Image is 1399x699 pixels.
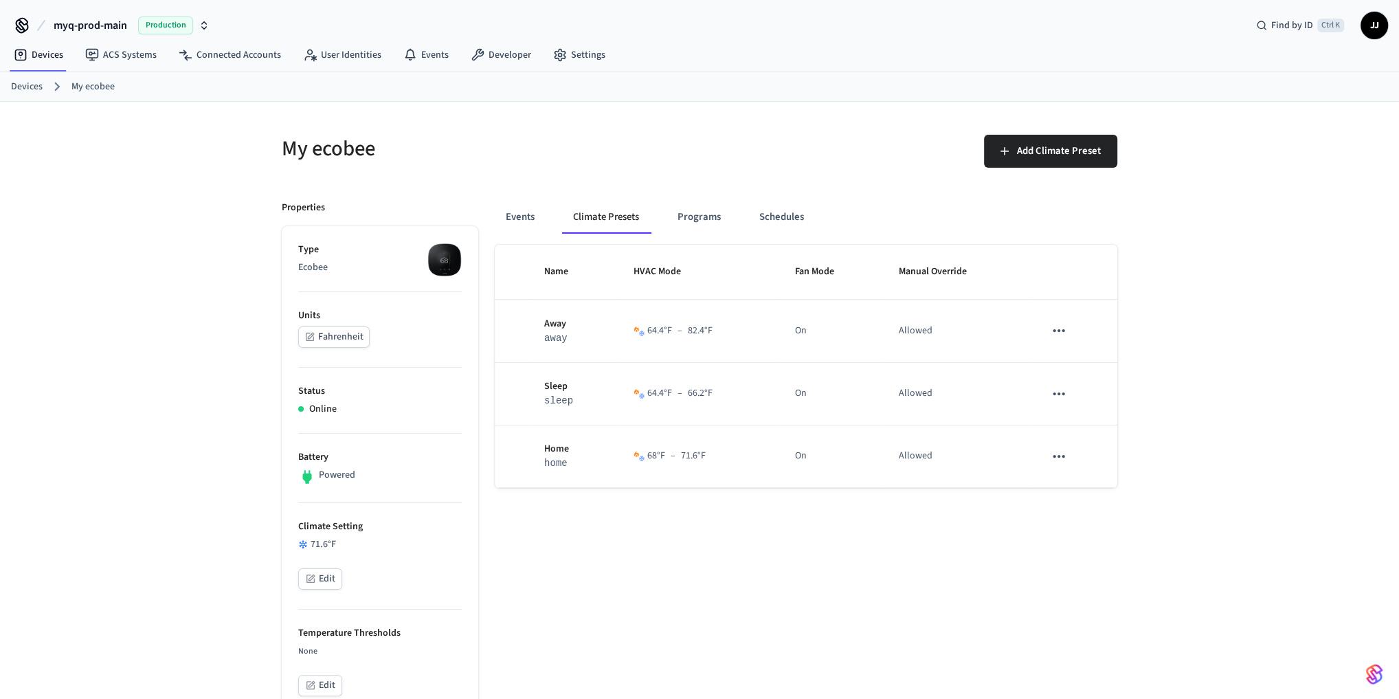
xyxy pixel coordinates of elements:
div: 68 °F 71.6 °F [647,449,706,463]
img: Heat Cool [634,388,645,399]
p: Temperature Thresholds [298,626,462,641]
a: User Identities [292,43,392,67]
p: Online [309,402,337,417]
span: – [678,386,682,401]
a: Settings [542,43,616,67]
button: Programs [667,201,732,234]
div: 64.4 °F 66.2 °F [647,386,713,401]
td: Allowed [882,363,1028,425]
p: Status [298,384,462,399]
code: sleep [544,395,573,406]
h5: My ecobee [282,135,691,163]
button: Edit [298,568,342,590]
p: Sleep [544,379,601,394]
span: JJ [1362,13,1387,38]
button: Schedules [748,201,815,234]
td: On [779,363,882,425]
span: – [671,449,675,463]
p: Climate Setting [298,520,462,534]
td: Allowed [882,300,1028,362]
button: Climate Presets [562,201,650,234]
button: JJ [1361,12,1388,39]
button: Add Climate Preset [984,135,1117,168]
th: Fan Mode [779,245,882,300]
a: Developer [460,43,542,67]
th: Name [528,245,617,300]
span: myq-prod-main [54,17,127,34]
button: Edit [298,675,342,696]
code: home [544,458,568,469]
code: away [544,333,568,344]
p: Powered [319,468,355,482]
span: Find by ID [1271,19,1313,32]
div: 64.4 °F 82.4 °F [647,324,713,338]
span: None [298,645,317,657]
a: Devices [3,43,74,67]
td: On [779,425,882,488]
img: SeamLogoGradient.69752ec5.svg [1366,663,1383,685]
button: Events [495,201,546,234]
img: Heat Cool [634,451,645,462]
span: Production [138,16,193,34]
p: Battery [298,450,462,465]
p: Away [544,317,601,331]
div: Find by IDCtrl K [1245,13,1355,38]
p: Properties [282,201,325,215]
a: Events [392,43,460,67]
a: Devices [11,80,43,94]
td: On [779,300,882,362]
button: Fahrenheit [298,326,370,348]
a: Connected Accounts [168,43,292,67]
th: HVAC Mode [617,245,779,300]
th: Manual Override [882,245,1028,300]
span: Add Climate Preset [1017,142,1101,160]
p: Home [544,442,601,456]
span: – [678,324,682,338]
p: Units [298,309,462,323]
a: ACS Systems [74,43,168,67]
a: My ecobee [71,80,115,94]
span: Ctrl K [1317,19,1344,32]
img: ecobee_lite_3 [427,243,462,277]
p: Type [298,243,462,257]
div: 71.6 °F [298,537,462,552]
p: Ecobee [298,260,462,275]
td: Allowed [882,425,1028,488]
img: Heat Cool [634,326,645,337]
table: sticky table [495,245,1117,488]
